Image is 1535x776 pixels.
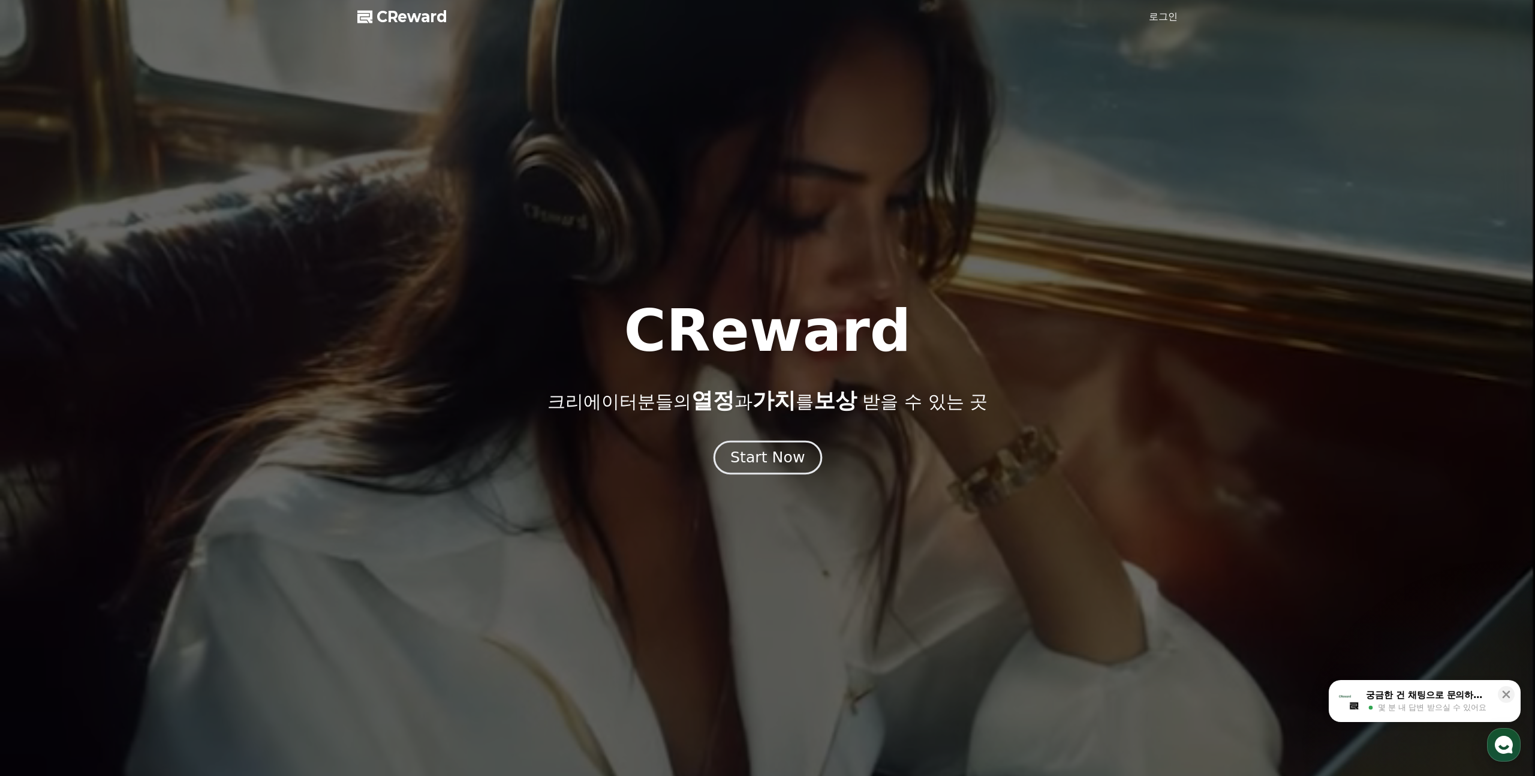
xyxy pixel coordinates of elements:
[730,447,805,468] div: Start Now
[79,380,155,410] a: 대화
[4,380,79,410] a: 홈
[357,7,447,26] a: CReward
[1149,10,1178,24] a: 로그인
[753,388,796,413] span: 가치
[691,388,735,413] span: 열정
[185,398,200,408] span: 설정
[624,302,911,360] h1: CReward
[547,389,988,413] p: 크리에이터분들의 과 를 받을 수 있는 곳
[155,380,230,410] a: 설정
[38,398,45,408] span: 홈
[713,441,821,475] button: Start Now
[716,453,820,465] a: Start Now
[110,399,124,408] span: 대화
[814,388,857,413] span: 보상
[377,7,447,26] span: CReward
